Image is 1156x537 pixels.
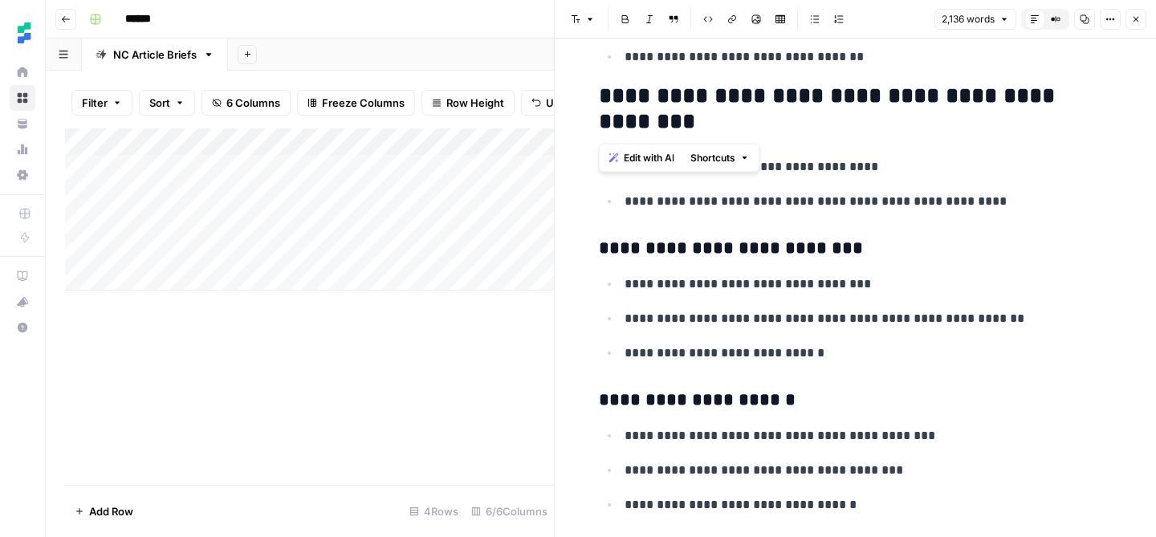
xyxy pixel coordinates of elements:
[546,95,573,111] span: Undo
[10,13,35,53] button: Workspace: Ten Speed
[10,111,35,136] a: Your Data
[10,59,35,85] a: Home
[10,18,39,47] img: Ten Speed Logo
[139,90,195,116] button: Sort
[297,90,415,116] button: Freeze Columns
[149,95,170,111] span: Sort
[71,90,132,116] button: Filter
[65,498,143,524] button: Add Row
[10,263,35,289] a: AirOps Academy
[624,151,674,165] span: Edit with AI
[465,498,554,524] div: 6/6 Columns
[403,498,465,524] div: 4 Rows
[113,47,197,63] div: NC Article Briefs
[89,503,133,519] span: Add Row
[10,290,35,314] div: What's new?
[10,315,35,340] button: Help + Support
[684,148,756,169] button: Shortcuts
[226,95,280,111] span: 6 Columns
[690,151,735,165] span: Shortcuts
[82,39,228,71] a: NC Article Briefs
[322,95,405,111] span: Freeze Columns
[82,95,108,111] span: Filter
[10,289,35,315] button: What's new?
[446,95,504,111] span: Row Height
[521,90,584,116] button: Undo
[603,148,681,169] button: Edit with AI
[10,85,35,111] a: Browse
[10,162,35,188] a: Settings
[934,9,1016,30] button: 2,136 words
[421,90,515,116] button: Row Height
[201,90,291,116] button: 6 Columns
[10,136,35,162] a: Usage
[942,12,995,26] span: 2,136 words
